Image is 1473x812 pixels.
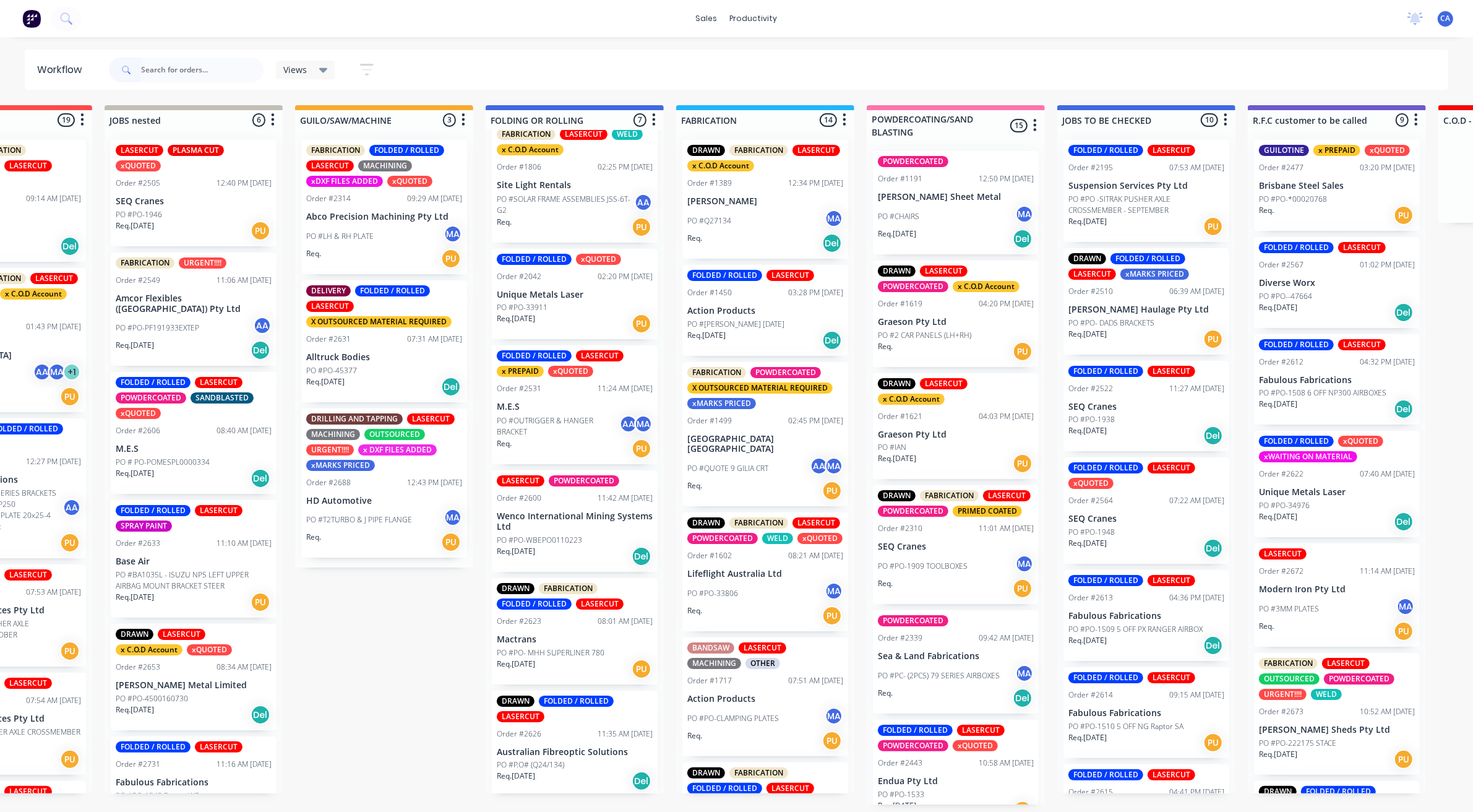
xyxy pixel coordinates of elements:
p: Diverse Worx [1259,278,1415,288]
div: 01:02 PM [DATE] [1360,259,1415,270]
div: 03:20 PM [DATE] [1360,162,1415,173]
div: FABRICATION [729,517,788,529]
p: PO #QUOTE 9 GILIA CRT [687,463,768,474]
div: FOLDED / ROLLED [1068,366,1143,377]
div: MA [1015,205,1034,223]
div: 02:45 PM [DATE] [788,415,843,426]
div: Order #2688 [306,477,351,488]
div: LASERCUT [1338,242,1386,253]
div: Order #2549 [116,275,160,286]
p: Req. [DATE] [1259,511,1297,522]
div: MA [825,209,843,228]
div: Del [1394,399,1414,419]
div: 12:50 PM [DATE] [979,173,1034,184]
div: LASERCUT [792,145,840,156]
div: Del [1203,426,1223,446]
div: FABRICATIONURGENT!!!!Order #254911:06 AM [DATE]Amcor Flexibles ([GEOGRAPHIC_DATA]) Pty LtdPO #PO-... [111,253,277,366]
div: 02:25 PM [DATE] [598,162,653,173]
div: Order #2510 [1068,286,1113,297]
div: 02:20 PM [DATE] [598,271,653,282]
div: PU [251,221,270,241]
div: POWDERCOATED [878,281,948,292]
div: FOLDED / ROLLED [116,377,191,388]
div: 11:01 AM [DATE] [979,523,1034,534]
p: Amcor Flexibles ([GEOGRAPHIC_DATA]) Pty Ltd [116,293,272,314]
div: Order #2612 [1259,356,1303,368]
div: 07:40 AM [DATE] [1360,469,1415,480]
div: FOLDED / ROLLED [1068,145,1143,156]
div: xQUOTED [116,408,161,419]
p: SEQ Cranes [116,196,272,207]
div: LASERCUT [30,273,78,284]
div: FOLDED / ROLLED [1259,242,1334,253]
div: Order #2531 [497,383,541,394]
div: FABRICATION [306,145,365,156]
div: FOLDED / ROLLEDxQUOTEDxWAITING ON MATERIALOrder #262207:40 AM [DATE]Unique Metals LaserPO #PO-349... [1254,431,1420,537]
div: AA [253,316,272,335]
div: x C.O.D Account [878,394,945,405]
div: 03:28 PM [DATE] [788,287,843,298]
p: HD Automotive [306,496,462,506]
div: PU [60,387,80,407]
div: PU [1394,205,1414,225]
div: Order #1191 [878,173,922,184]
div: 04:03 PM [DATE] [979,411,1034,422]
p: Wenco International Mining Systems Ltd [497,511,653,532]
div: Order #2567 [1259,259,1303,270]
div: 07:31 AM [DATE] [407,334,462,345]
div: 01:43 PM [DATE] [26,321,81,332]
p: PO #2 CAR PANELS (LH+RH) [878,330,971,341]
div: FABRICATION [729,145,788,156]
div: Order #1389 [687,178,732,189]
p: Req. [687,233,702,244]
p: Req. [DATE] [687,330,726,341]
div: 07:53 AM [DATE] [1169,162,1224,173]
div: FOLDED / ROLLEDLASERCUTOrder #256701:02 PM [DATE]Diverse WorxPO #PO--47664Req.[DATE]Del [1254,237,1420,328]
div: PU [441,249,461,269]
div: FOLDED / ROLLEDLASERCUTxQUOTEDOrder #256407:22 AM [DATE]SEQ CranesPO #PO-1948Req.[DATE]Del [1063,457,1229,564]
p: Req. [DATE] [1259,302,1297,313]
div: Order #1499 [687,415,732,426]
div: 11:27 AM [DATE] [1169,383,1224,394]
p: Req. [DATE] [116,220,154,231]
div: Order #2600 [497,493,541,504]
div: LASERCUT [920,378,968,389]
div: LASERCUT [195,505,243,516]
div: LASERCUT [1338,339,1386,350]
p: Req. [DATE] [1068,216,1107,227]
div: PRIMED COATED [953,506,1022,517]
div: Order #2633 [116,538,160,549]
div: WELD [612,129,643,140]
div: POWDERCOATED [878,156,948,167]
div: PU [632,217,651,237]
p: PO # PO-POMESPL0000334 [116,457,210,468]
div: X OUTSOURCED MATERIAL REQUIRED [687,382,833,394]
div: LASERCUTOrder #267211:14 AM [DATE]Modern Iron Pty LtdPO #3MM PLATESMAReq.PU [1254,543,1420,647]
div: PU [632,439,651,459]
div: FOLDED / ROLLED [369,145,444,156]
div: LASERCUT [1148,145,1195,156]
p: Req. [DATE] [1068,329,1107,340]
div: FOLDED / ROLLED [355,285,430,296]
div: Del [822,233,842,253]
div: Order #2195 [1068,162,1113,173]
p: PO #PO -SITRAK PUSHER AXLE CROSSMEMBER - SEPTEMBER [1068,194,1224,216]
div: Del [251,469,270,488]
div: 12:40 PM [DATE] [217,178,272,189]
div: PU [1013,454,1033,473]
p: Req. [DATE] [878,228,916,240]
p: PO #SOLAR FRAME ASSEMBLIES JSS-6T-G2 [497,194,634,216]
div: Order #2314 [306,193,351,204]
div: LASERCUT [560,129,608,140]
div: Order #2631 [306,334,351,345]
div: Del [441,377,461,397]
p: Req. [DATE] [116,468,154,479]
div: Order #2622 [1259,469,1303,480]
p: Req. [687,480,702,491]
div: 11:06 AM [DATE] [217,275,272,286]
div: FOLDED / ROLLEDLASERCUTSPRAY PAINTOrder #263311:10 AM [DATE]Base AirPO #BA1035L - ISUZU NPS LEFT ... [111,500,277,618]
div: LASERCUTPOWDERCOATEDOrder #260011:42 AM [DATE]Wenco International Mining Systems LtdPO #PO-WBEPO0... [492,470,658,572]
div: FOLDED / ROLLEDLASERCUTOrder #261204:32 PM [DATE]Fabulous FabricationsPO #PO-1508 6 OFF NP300 AIR... [1254,334,1420,425]
p: PO #PO-PF191933EXTEP [116,322,199,334]
div: + 1 [62,363,81,381]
